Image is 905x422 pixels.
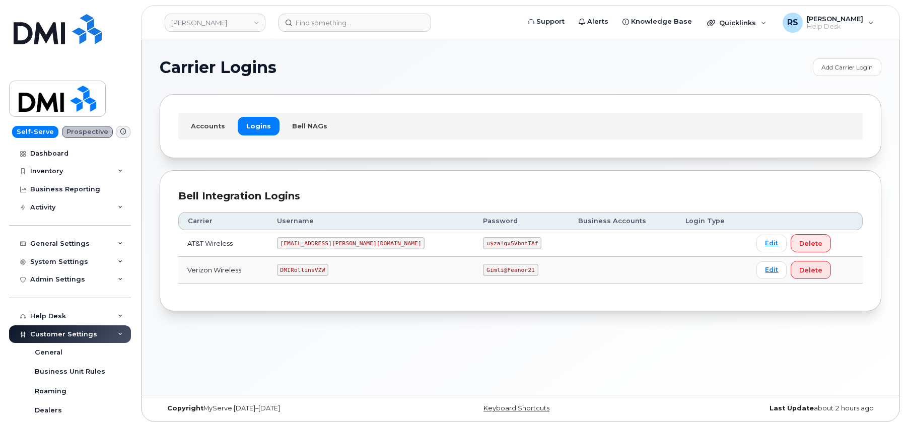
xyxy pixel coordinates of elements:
span: Delete [799,239,822,248]
code: u$za!gx5VbntTAf [483,237,541,249]
th: Carrier [178,212,268,230]
a: Bell NAGs [284,117,336,135]
button: Delete [791,234,831,252]
span: Delete [799,265,822,275]
strong: Last Update [770,404,814,412]
button: Delete [791,261,831,279]
a: Logins [238,117,280,135]
div: MyServe [DATE]–[DATE] [160,404,400,412]
th: Password [474,212,569,230]
a: Add Carrier Login [813,58,881,76]
th: Login Type [676,212,748,230]
strong: Copyright [167,404,203,412]
a: Edit [756,261,787,279]
th: Business Accounts [569,212,676,230]
code: [EMAIL_ADDRESS][PERSON_NAME][DOMAIN_NAME] [277,237,425,249]
div: Bell Integration Logins [178,189,863,203]
span: Carrier Logins [160,60,276,75]
code: DMIRollinsVZW [277,264,328,276]
a: Keyboard Shortcuts [483,404,549,412]
td: Verizon Wireless [178,257,268,284]
a: Edit [756,235,787,252]
code: Gimli@Feanor21 [483,264,538,276]
th: Username [268,212,474,230]
a: Accounts [182,117,234,135]
td: AT&T Wireless [178,230,268,257]
div: about 2 hours ago [641,404,881,412]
